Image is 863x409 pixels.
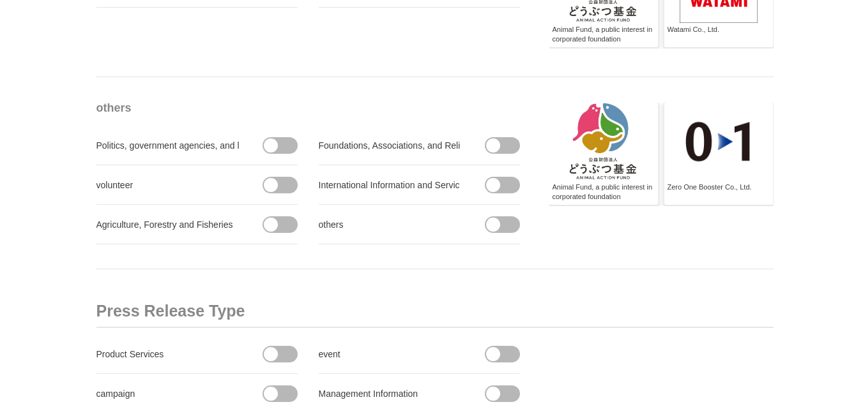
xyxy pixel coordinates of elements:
[319,219,344,230] font: others
[96,180,134,190] font: volunteer
[96,389,135,399] font: campaign
[319,180,460,207] font: International Information and Services
[668,183,752,191] font: Zero One Booster Co., Ltd.
[319,349,340,359] font: event
[668,26,720,33] font: Watami Co., Ltd.
[96,101,132,114] font: others
[96,349,164,359] font: Product Services
[553,183,653,200] font: Animal Fund, a public interest incorporated foundation
[319,389,418,399] font: Management Information
[96,219,233,230] font: Agriculture, Forestry and Fisheries
[96,302,245,320] font: Press Release Type
[319,140,461,167] font: Foundations, Associations, and Religious Corporations
[96,140,240,167] font: Politics, government agencies, and local governments
[553,26,653,43] font: Animal Fund, a public interest incorporated foundation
